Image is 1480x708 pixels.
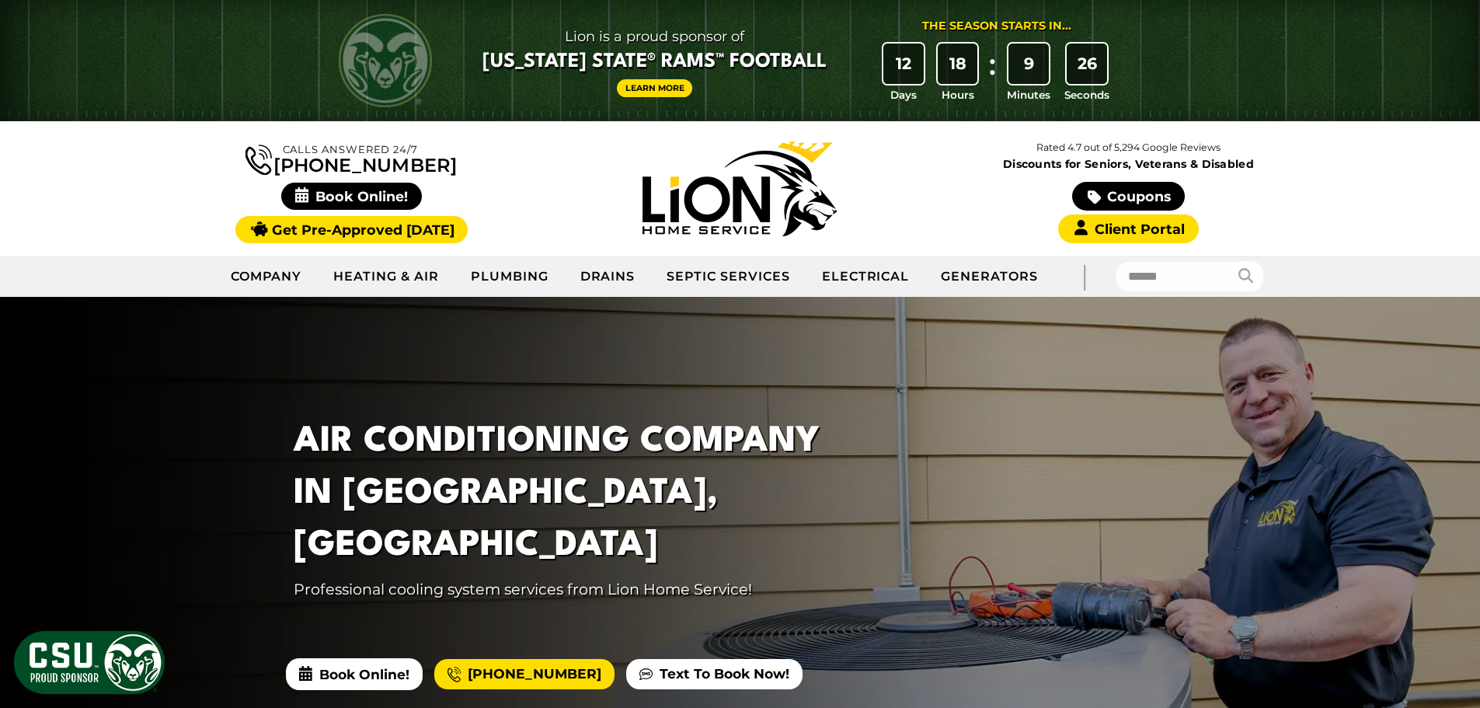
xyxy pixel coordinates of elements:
img: CSU Rams logo [339,14,432,107]
a: Heating & Air [318,257,454,296]
span: [US_STATE] State® Rams™ Football [482,49,827,75]
a: Get Pre-Approved [DATE] [235,216,468,243]
a: [PHONE_NUMBER] [246,141,457,175]
div: | [1053,256,1116,297]
a: Drains [565,257,652,296]
span: Days [890,87,917,103]
a: Text To Book Now! [626,659,803,690]
div: 9 [1008,44,1049,84]
img: CSU Sponsor Badge [12,629,167,696]
a: Electrical [806,257,926,296]
div: 26 [1067,44,1107,84]
div: 18 [938,44,978,84]
span: Minutes [1007,87,1050,103]
span: Lion is a proud sponsor of [482,24,827,49]
p: Rated 4.7 out of 5,294 Google Reviews [934,139,1322,156]
img: Lion Home Service [642,141,837,236]
a: Learn More [617,79,693,97]
span: Hours [942,87,974,103]
span: Seconds [1064,87,1109,103]
a: [PHONE_NUMBER] [434,659,615,690]
a: Plumbing [455,257,565,296]
div: The Season Starts in... [922,18,1071,35]
div: : [984,44,1000,103]
a: Septic Services [651,257,806,296]
a: Generators [925,257,1053,296]
div: 12 [883,44,924,84]
h1: Air Conditioning Company In [GEOGRAPHIC_DATA], [GEOGRAPHIC_DATA] [294,416,859,573]
p: Professional cooling system services from Lion Home Service! [294,578,859,601]
a: Client Portal [1058,214,1198,243]
span: Book Online! [281,183,422,210]
span: Book Online! [286,658,423,689]
a: Company [215,257,319,296]
a: Coupons [1072,182,1184,211]
span: Discounts for Seniors, Veterans & Disabled [938,159,1320,169]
